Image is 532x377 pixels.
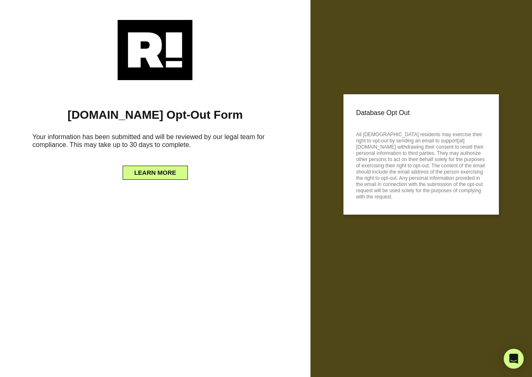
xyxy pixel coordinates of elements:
p: All [DEMOGRAPHIC_DATA] residents may exercise their right to opt-out by sending an email to suppo... [356,129,486,200]
h1: [DOMAIN_NAME] Opt-Out Form [12,108,298,122]
img: Retention.com [118,20,192,80]
p: Database Opt Out [356,107,486,119]
button: LEARN MORE [123,166,188,180]
div: Open Intercom Messenger [504,349,524,369]
h6: Your information has been submitted and will be reviewed by our legal team for compliance. This m... [12,130,298,155]
a: LEARN MORE [123,167,188,174]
